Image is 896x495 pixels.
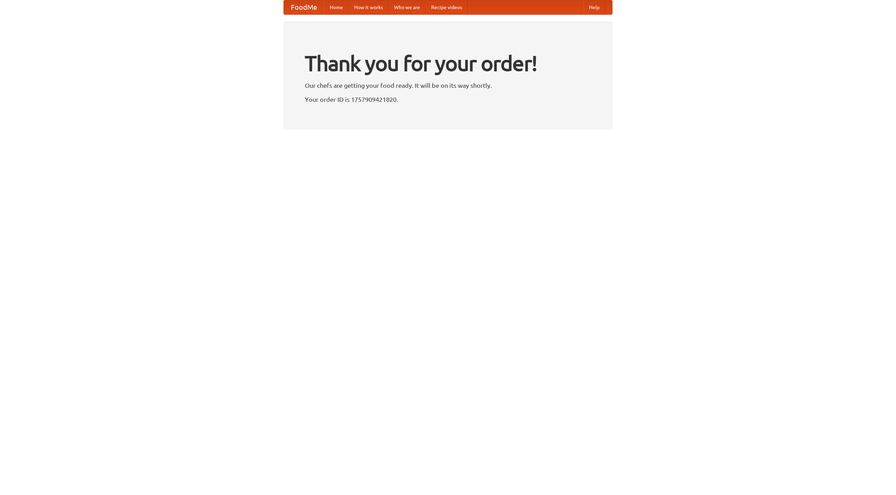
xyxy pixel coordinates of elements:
p: Your order ID is 1757909421820. [305,94,591,105]
a: Help [583,0,605,14]
a: How it works [349,0,388,14]
a: FoodMe [284,0,324,14]
h1: Thank you for your order! [305,47,591,80]
a: Recipe videos [426,0,468,14]
a: Who we are [388,0,426,14]
a: Home [324,0,349,14]
p: Our chefs are getting your food ready. It will be on its way shortly. [305,80,591,91]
